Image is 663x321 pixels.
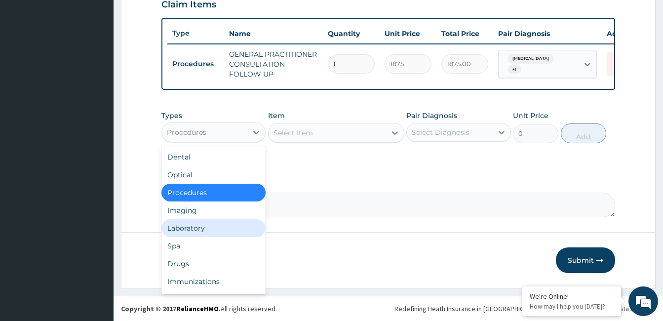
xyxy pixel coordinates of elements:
[507,54,554,64] span: [MEDICAL_DATA]
[161,179,615,187] label: Comment
[161,290,266,308] div: Others
[5,215,188,250] textarea: Type your message and hit 'Enter'
[176,304,219,313] a: RelianceHMO
[513,111,548,120] label: Unit Price
[493,24,602,43] th: Pair Diagnosis
[57,97,136,197] span: We're online!
[161,166,266,184] div: Optical
[380,24,436,43] th: Unit Price
[161,219,266,237] div: Laboratory
[51,55,166,68] div: Chat with us now
[268,111,285,120] label: Item
[167,55,224,73] td: Procedures
[530,302,614,311] p: How may I help you today?
[167,24,224,42] th: Type
[161,273,266,290] div: Immunizations
[161,148,266,166] div: Dental
[224,44,323,84] td: GENERAL PRACTITIONER CONSULTATION FOLLOW UP
[121,304,221,313] strong: Copyright © 2017 .
[436,24,493,43] th: Total Price
[602,24,651,43] th: Actions
[114,296,663,321] footer: All rights reserved.
[161,255,266,273] div: Drugs
[556,247,615,273] button: Submit
[161,201,266,219] div: Imaging
[412,127,469,137] div: Select Diagnosis
[167,127,206,137] div: Procedures
[161,112,182,120] label: Types
[224,24,323,43] th: Name
[406,111,457,120] label: Pair Diagnosis
[561,123,606,143] button: Add
[162,5,186,29] div: Minimize live chat window
[323,24,380,43] th: Quantity
[273,128,313,138] div: Select Item
[394,304,656,314] div: Redefining Heath Insurance in [GEOGRAPHIC_DATA] using Telemedicine and Data Science!
[161,184,266,201] div: Procedures
[507,65,521,75] span: + 1
[18,49,40,74] img: d_794563401_company_1708531726252_794563401
[161,237,266,255] div: Spa
[530,292,614,301] div: We're Online!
